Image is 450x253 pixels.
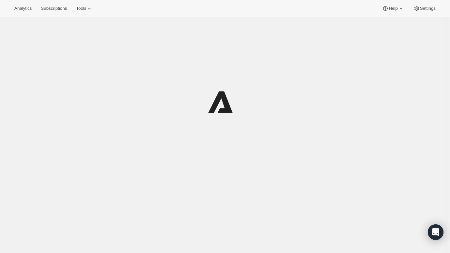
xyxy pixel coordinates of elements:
span: Subscriptions [41,6,67,11]
span: Analytics [14,6,32,11]
span: Tools [76,6,86,11]
div: Open Intercom Messenger [428,224,443,240]
button: Settings [410,4,440,13]
button: Subscriptions [37,4,71,13]
span: Help [389,6,397,11]
button: Tools [72,4,97,13]
button: Help [378,4,408,13]
span: Settings [420,6,436,11]
button: Analytics [10,4,36,13]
